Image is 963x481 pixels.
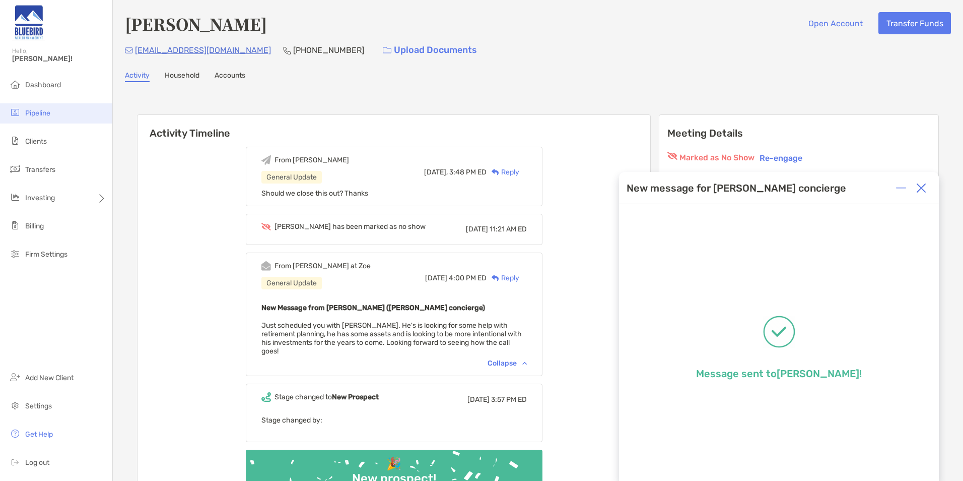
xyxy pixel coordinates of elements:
[261,321,522,355] span: Just scheduled you with [PERSON_NAME]. He's is looking for some help with retirement planning, he...
[9,248,21,260] img: firm-settings icon
[9,163,21,175] img: transfers icon
[522,362,527,365] img: Chevron icon
[261,189,368,198] span: Should we close this out? Thanks
[25,402,52,410] span: Settings
[763,316,795,348] img: Message successfully sent
[25,137,47,146] span: Clients
[283,46,291,54] img: Phone Icon
[492,169,499,175] img: Reply icon
[696,368,862,380] p: Message sent to [PERSON_NAME] !
[25,81,61,89] span: Dashboard
[261,392,271,402] img: Event icon
[878,12,951,34] button: Transfer Funds
[627,182,846,194] div: New message for [PERSON_NAME] concierge
[9,371,21,383] img: add_new_client icon
[25,194,55,202] span: Investing
[488,359,527,368] div: Collapse
[25,222,44,230] span: Billing
[274,262,371,270] div: From [PERSON_NAME] at Zoe
[896,183,906,193] img: Expand or collapse
[274,156,349,164] div: From [PERSON_NAME]
[667,127,930,140] p: Meeting Details
[135,44,271,56] p: [EMAIL_ADDRESS][DOMAIN_NAME]
[125,47,133,53] img: Email Icon
[9,399,21,411] img: settings icon
[137,115,650,139] h6: Activity Timeline
[9,428,21,440] img: get-help icon
[9,219,21,231] img: billing icon
[9,456,21,468] img: logout icon
[491,395,527,404] span: 3:57 PM ED
[25,374,74,382] span: Add New Client
[424,168,448,176] span: [DATE],
[467,395,490,404] span: [DATE]
[449,274,487,282] span: 4:00 PM ED
[165,71,199,82] a: Household
[261,304,485,312] b: New Message from [PERSON_NAME] ([PERSON_NAME] concierge)
[125,71,150,82] a: Activity
[487,167,519,177] div: Reply
[490,225,527,233] span: 11:21 AM ED
[382,457,405,471] div: 🎉
[261,277,322,289] div: General Update
[25,250,67,259] span: Firm Settings
[9,78,21,90] img: dashboard icon
[9,191,21,203] img: investing icon
[261,223,271,230] img: Event icon
[12,4,45,40] img: Zoe Logo
[261,171,322,184] div: General Update
[916,183,926,193] img: Close
[9,106,21,118] img: pipeline icon
[756,152,805,164] button: Re-engage
[274,222,426,231] div: [PERSON_NAME] has been marked as no show
[261,261,271,271] img: Event icon
[376,39,484,61] a: Upload Documents
[25,458,49,467] span: Log out
[125,12,267,35] h4: [PERSON_NAME]
[261,414,527,427] p: Stage changed by:
[9,135,21,147] img: clients icon
[383,47,391,54] img: button icon
[332,393,379,401] b: New Prospect
[261,155,271,165] img: Event icon
[800,12,870,34] button: Open Account
[492,275,499,281] img: Reply icon
[274,393,379,401] div: Stage changed to
[466,225,488,233] span: [DATE]
[12,54,106,63] span: [PERSON_NAME]!
[667,152,677,160] img: red eyr
[215,71,245,82] a: Accounts
[679,152,754,164] p: Marked as No Show
[293,44,364,56] p: [PHONE_NUMBER]
[25,109,50,117] span: Pipeline
[449,168,487,176] span: 3:48 PM ED
[425,274,447,282] span: [DATE]
[25,165,55,174] span: Transfers
[487,273,519,283] div: Reply
[25,430,53,439] span: Get Help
